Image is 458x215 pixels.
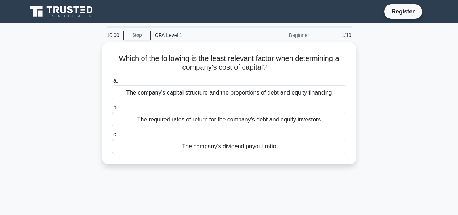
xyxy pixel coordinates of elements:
span: b. [113,104,118,111]
div: The required rates of return for the company's debt and equity investors [112,112,346,127]
div: The company's capital structure and the proportions of debt and equity financing [112,85,346,100]
span: a. [113,78,118,84]
span: c. [113,131,118,137]
a: Stop [123,31,151,40]
div: 10:00 [102,28,123,42]
div: CFA Level 1 [151,28,250,42]
a: Register [387,7,419,16]
div: Beginner [250,28,314,42]
h5: Which of the following is the least relevant factor when determining a company's cost of capital? [111,54,347,72]
div: 1/10 [314,28,356,42]
div: The company's dividend payout ratio [112,139,346,154]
